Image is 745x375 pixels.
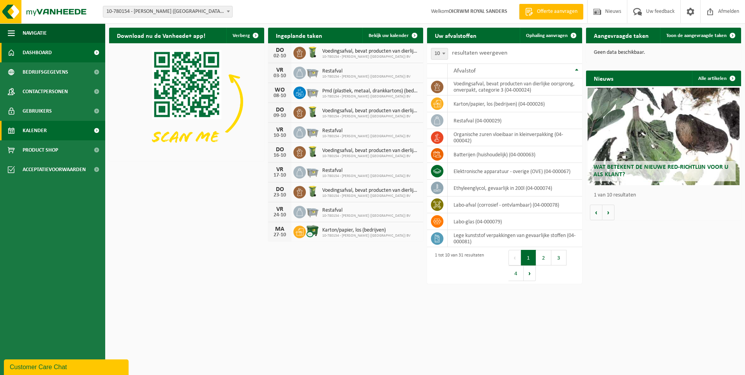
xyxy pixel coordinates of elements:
[520,28,581,43] a: Ophaling aanvragen
[586,28,657,43] h2: Aangevraagde taken
[322,174,411,179] span: 10-780154 - [PERSON_NAME] ([GEOGRAPHIC_DATA]) BV
[448,112,582,129] td: restafval (04-000029)
[322,214,411,218] span: 10-780154 - [PERSON_NAME] ([GEOGRAPHIC_DATA]) BV
[306,85,319,99] img: WB-2500-GAL-GY-01
[448,180,582,196] td: ethyleenglycol, gevaarlijk in 200l (04-000074)
[306,225,319,238] img: WB-1100-CU
[23,43,52,62] span: Dashboard
[306,105,319,119] img: WB-0140-HPE-GN-50
[322,108,419,114] span: Voedingsafval, bevat producten van dierlijke oorsprong, onverpakt, categorie 3
[322,227,411,233] span: Karton/papier, los (bedrijven)
[322,154,419,159] span: 10-780154 - [PERSON_NAME] ([GEOGRAPHIC_DATA]) BV
[322,134,411,139] span: 10-780154 - [PERSON_NAME] ([GEOGRAPHIC_DATA]) BV
[272,127,288,133] div: VR
[452,50,507,56] label: resultaten weergeven
[272,93,288,99] div: 08-10
[448,96,582,112] td: karton/papier, los (bedrijven) (04-000026)
[519,4,583,19] a: Offerte aanvragen
[306,65,319,79] img: WB-2500-GAL-GY-01
[369,33,409,38] span: Bekijk uw kalender
[322,233,411,238] span: 10-780154 - [PERSON_NAME] ([GEOGRAPHIC_DATA]) BV
[272,47,288,53] div: DO
[322,48,419,55] span: Voedingsafval, bevat producten van dierlijke oorsprong, onverpakt, categorie 3
[23,160,86,179] span: Acceptatievoorwaarden
[588,88,740,185] a: Wat betekent de nieuwe RED-richtlijn voor u als klant?
[535,8,579,16] span: Offerte aanvragen
[272,206,288,212] div: VR
[322,114,419,119] span: 10-780154 - [PERSON_NAME] ([GEOGRAPHIC_DATA]) BV
[660,28,740,43] a: Toon de aangevraagde taken
[448,78,582,96] td: voedingsafval, bevat producten van dierlijke oorsprong, onverpakt, categorie 3 (04-000024)
[508,265,524,281] button: 4
[322,168,411,174] span: Restafval
[454,68,476,74] span: Afvalstof
[431,249,484,282] div: 1 tot 10 van 31 resultaten
[586,71,621,86] h2: Nieuws
[23,62,68,82] span: Bedrijfsgegevens
[322,148,419,154] span: Voedingsafval, bevat producten van dierlijke oorsprong, onverpakt, categorie 3
[322,207,411,214] span: Restafval
[272,193,288,198] div: 23-10
[272,73,288,79] div: 03-10
[272,133,288,138] div: 10-10
[508,250,521,265] button: Previous
[427,28,484,43] h2: Uw afvalstoffen
[268,28,330,43] h2: Ingeplande taken
[448,146,582,163] td: batterijen (huishoudelijk) (04-000063)
[272,107,288,113] div: DO
[322,194,419,198] span: 10-780154 - [PERSON_NAME] ([GEOGRAPHIC_DATA]) BV
[109,28,213,43] h2: Download nu de Vanheede+ app!
[322,55,419,59] span: 10-780154 - [PERSON_NAME] ([GEOGRAPHIC_DATA]) BV
[103,6,233,18] span: 10-780154 - ROYAL SANDERS (BELGIUM) BV - IEPER
[448,129,582,146] td: organische zuren vloeibaar in kleinverpakking (04-000042)
[272,147,288,153] div: DO
[272,186,288,193] div: DO
[448,9,507,14] strong: OICRWM ROYAL SANDERS
[272,166,288,173] div: VR
[272,173,288,178] div: 17-10
[431,48,448,60] span: 10
[306,185,319,198] img: WB-0140-HPE-GN-50
[233,33,250,38] span: Verberg
[272,87,288,93] div: WO
[602,205,614,220] button: Volgende
[448,196,582,213] td: labo-afval (corrosief - ontvlambaar) (04-000078)
[23,121,47,140] span: Kalender
[109,43,264,160] img: Download de VHEPlus App
[272,212,288,218] div: 24-10
[226,28,263,43] button: Verberg
[322,94,419,99] span: 10-780154 - [PERSON_NAME] ([GEOGRAPHIC_DATA]) BV
[590,205,602,220] button: Vorige
[272,113,288,119] div: 09-10
[322,128,411,134] span: Restafval
[322,187,419,194] span: Voedingsafval, bevat producten van dierlijke oorsprong, onverpakt, categorie 3
[322,88,419,94] span: Pmd (plastiek, metaal, drankkartons) (bedrijven)
[448,213,582,230] td: labo-glas (04-000079)
[306,125,319,138] img: WB-2500-GAL-GY-01
[536,250,551,265] button: 2
[322,74,411,79] span: 10-780154 - [PERSON_NAME] ([GEOGRAPHIC_DATA]) BV
[306,205,319,218] img: WB-2500-GAL-GY-01
[362,28,422,43] a: Bekijk uw kalender
[526,33,568,38] span: Ophaling aanvragen
[272,232,288,238] div: 27-10
[551,250,567,265] button: 3
[431,48,448,59] span: 10
[4,358,130,375] iframe: chat widget
[448,163,582,180] td: elektronische apparatuur - overige (OVE) (04-000067)
[306,165,319,178] img: WB-2500-GAL-GY-01
[448,230,582,247] td: lege kunststof verpakkingen van gevaarlijke stoffen (04-000081)
[306,46,319,59] img: WB-0140-HPE-GN-50
[103,6,232,17] span: 10-780154 - ROYAL SANDERS (BELGIUM) BV - IEPER
[23,82,68,101] span: Contactpersonen
[272,226,288,232] div: MA
[272,67,288,73] div: VR
[23,23,47,43] span: Navigatie
[322,68,411,74] span: Restafval
[23,101,52,121] span: Gebruikers
[23,140,58,160] span: Product Shop
[524,265,536,281] button: Next
[593,164,728,178] span: Wat betekent de nieuwe RED-richtlijn voor u als klant?
[521,250,536,265] button: 1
